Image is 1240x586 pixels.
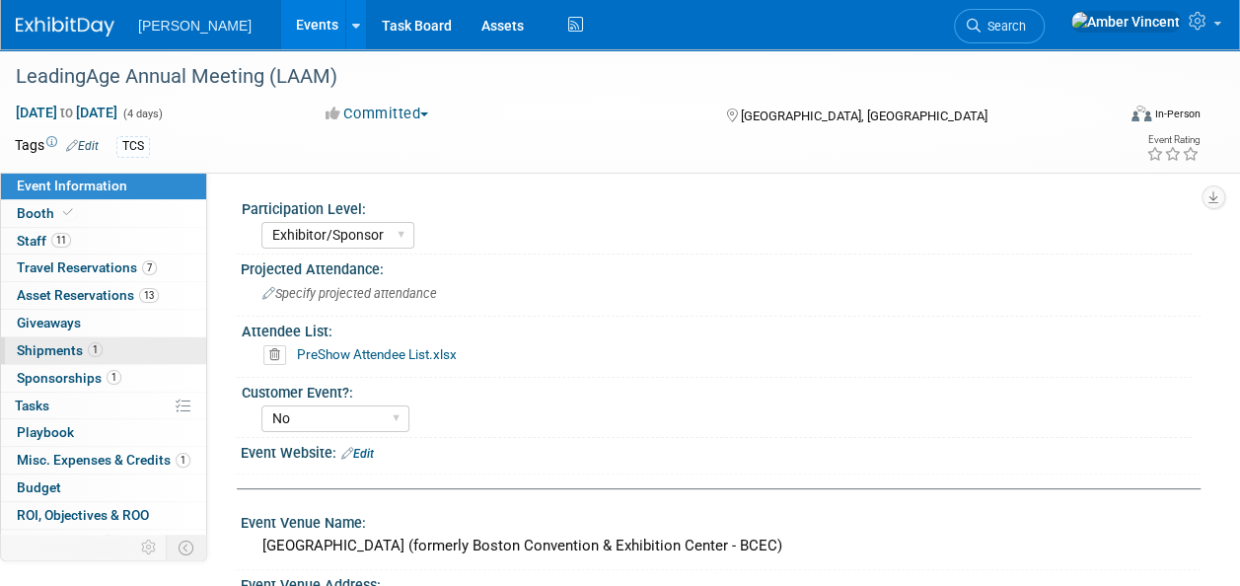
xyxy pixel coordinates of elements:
[142,260,157,275] span: 7
[1154,107,1201,121] div: In-Person
[954,9,1045,43] a: Search
[17,507,149,523] span: ROI, Objectives & ROO
[17,233,71,249] span: Staff
[297,346,457,362] a: PreShow Attendee List.xlsx
[1,255,206,281] a: Travel Reservations7
[319,104,436,124] button: Committed
[15,398,49,413] span: Tasks
[16,17,114,37] img: ExhibitDay
[63,207,73,218] i: Booth reservation complete
[17,287,159,303] span: Asset Reservations
[241,255,1201,279] div: Projected Attendance:
[242,378,1192,403] div: Customer Event?:
[1146,135,1200,145] div: Event Rating
[1,282,206,309] a: Asset Reservations13
[17,424,74,440] span: Playbook
[116,136,150,157] div: TCS
[1131,106,1151,121] img: Format-Inperson.png
[241,438,1201,464] div: Event Website:
[241,508,1201,533] div: Event Venue Name:
[17,315,81,330] span: Giveaways
[1,228,206,255] a: Staff11
[17,178,127,193] span: Event Information
[15,104,118,121] span: [DATE] [DATE]
[1,200,206,227] a: Booth
[262,286,437,301] span: Specify projected attendance
[1,530,206,556] a: Attachments5
[263,348,294,362] a: Delete attachment?
[1,393,206,419] a: Tasks
[101,535,115,549] span: 5
[242,317,1192,341] div: Attendee List:
[1,310,206,336] a: Giveaways
[121,108,163,120] span: (4 days)
[9,59,1099,95] div: LeadingAge Annual Meeting (LAAM)
[1,419,206,446] a: Playbook
[17,452,190,468] span: Misc. Expenses & Credits
[17,205,77,221] span: Booth
[17,479,61,495] span: Budget
[17,535,115,550] span: Attachments
[1,475,206,501] a: Budget
[1028,103,1201,132] div: Event Format
[176,453,190,468] span: 1
[88,342,103,357] span: 1
[15,135,99,158] td: Tags
[107,370,121,385] span: 1
[51,233,71,248] span: 11
[17,342,103,358] span: Shipments
[66,139,99,153] a: Edit
[242,194,1192,219] div: Participation Level:
[167,535,207,560] td: Toggle Event Tabs
[1,447,206,474] a: Misc. Expenses & Credits1
[1,173,206,199] a: Event Information
[17,259,157,275] span: Travel Reservations
[1,365,206,392] a: Sponsorships1
[341,447,374,461] a: Edit
[741,109,987,123] span: [GEOGRAPHIC_DATA], [GEOGRAPHIC_DATA]
[1070,11,1181,33] img: Amber Vincent
[17,370,121,386] span: Sponsorships
[255,531,1186,561] div: [GEOGRAPHIC_DATA] (formerly Boston Convention & Exhibition Center - BCEC)
[1,502,206,529] a: ROI, Objectives & ROO
[132,535,167,560] td: Personalize Event Tab Strip
[138,18,252,34] span: [PERSON_NAME]
[981,19,1026,34] span: Search
[57,105,76,120] span: to
[1,337,206,364] a: Shipments1
[139,288,159,303] span: 13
